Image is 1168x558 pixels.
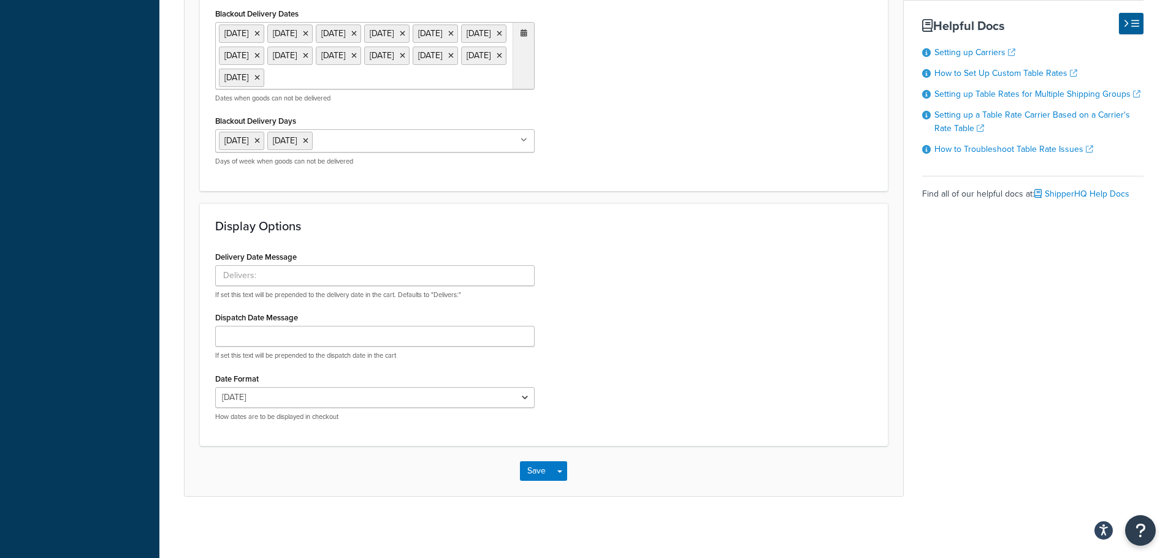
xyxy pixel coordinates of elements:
a: Setting up Table Rates for Multiple Shipping Groups [934,88,1140,100]
label: Blackout Delivery Days [215,116,296,126]
label: Dispatch Date Message [215,313,298,322]
li: [DATE] [267,25,313,43]
p: Days of week when goods can not be delivered [215,157,535,166]
li: [DATE] [461,25,506,43]
button: Open Resource Center [1125,515,1156,546]
p: If set this text will be prepended to the dispatch date in the cart [215,351,535,360]
li: [DATE] [413,25,458,43]
li: [DATE] [316,47,361,65]
div: Find all of our helpful docs at: [922,176,1143,203]
label: Date Format [215,374,259,383]
span: [DATE] [273,134,297,147]
a: How to Troubleshoot Table Rate Issues [934,143,1093,156]
h3: Display Options [215,219,872,233]
a: Setting up Carriers [934,46,1015,59]
span: [DATE] [224,134,248,147]
li: [DATE] [316,25,361,43]
p: How dates are to be displayed in checkout [215,412,535,421]
input: Delivers: [215,265,535,286]
li: [DATE] [364,47,410,65]
a: How to Set Up Custom Table Rates [934,67,1077,80]
a: Setting up a Table Rate Carrier Based on a Carrier's Rate Table [934,108,1130,135]
li: [DATE] [219,69,264,87]
li: [DATE] [364,25,410,43]
li: [DATE] [413,47,458,65]
button: Save [520,461,553,481]
li: [DATE] [219,47,264,65]
p: Dates when goods can not be delivered [215,94,535,103]
button: Hide Help Docs [1119,13,1143,34]
li: [DATE] [461,47,506,65]
p: If set this text will be prepended to the delivery date in the cart. Defaults to "Delivers:" [215,290,535,300]
h3: Helpful Docs [922,19,1143,32]
li: [DATE] [219,25,264,43]
li: [DATE] [267,47,313,65]
label: Delivery Date Message [215,252,297,262]
a: ShipperHQ Help Docs [1034,187,1129,200]
label: Blackout Delivery Dates [215,9,299,18]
